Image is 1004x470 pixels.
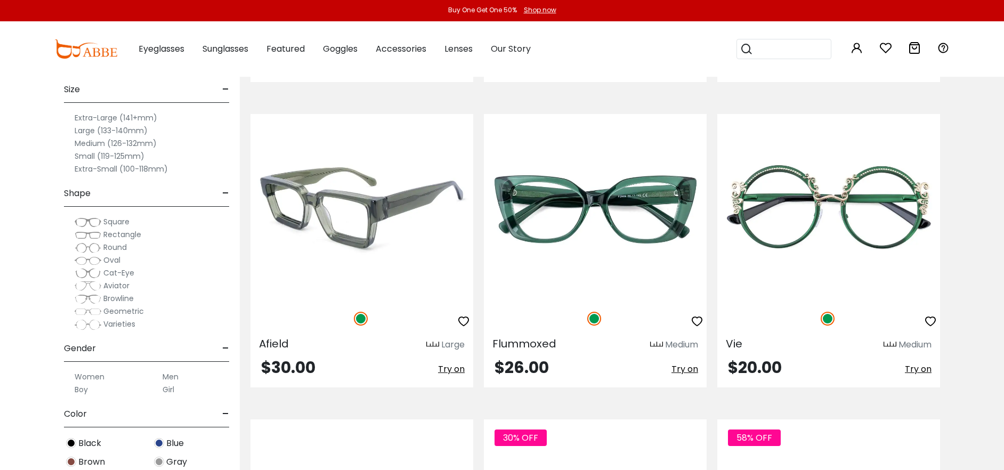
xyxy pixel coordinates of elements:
[75,230,101,240] img: Rectangle.png
[103,306,144,317] span: Geometric
[438,360,465,379] button: Try on
[222,77,229,102] span: -
[103,229,141,240] span: Rectangle
[64,77,80,102] span: Size
[495,430,547,446] span: 30% OFF
[64,336,96,361] span: Gender
[78,456,105,468] span: Brown
[75,217,101,228] img: Square.png
[898,338,932,351] div: Medium
[665,338,698,351] div: Medium
[250,114,473,299] img: Green Afield - Acetate ,Universal Bridge Fit
[75,242,101,253] img: Round.png
[426,341,439,349] img: size ruler
[671,360,698,379] button: Try on
[524,5,556,15] div: Shop now
[75,111,157,124] label: Extra-Large (141+mm)
[726,336,742,351] span: Vie
[154,457,164,467] img: Gray
[75,268,101,279] img: Cat-Eye.png
[519,5,556,14] a: Shop now
[266,43,305,55] span: Featured
[163,383,174,396] label: Girl
[75,137,157,150] label: Medium (126-132mm)
[103,280,129,291] span: Aviator
[905,363,932,375] span: Try on
[203,43,248,55] span: Sunglasses
[75,383,88,396] label: Boy
[75,163,168,175] label: Extra-Small (100-118mm)
[905,360,932,379] button: Try on
[64,181,91,206] span: Shape
[323,43,358,55] span: Goggles
[75,306,101,317] img: Geometric.png
[103,216,129,227] span: Square
[671,363,698,375] span: Try on
[75,294,101,304] img: Browline.png
[103,293,134,304] span: Browline
[75,124,148,137] label: Large (133-140mm)
[154,438,164,448] img: Blue
[163,370,179,383] label: Men
[139,43,184,55] span: Eyeglasses
[222,336,229,361] span: -
[441,338,465,351] div: Large
[103,242,127,253] span: Round
[438,363,465,375] span: Try on
[54,39,117,59] img: abbeglasses.com
[884,341,896,349] img: size ruler
[75,150,144,163] label: Small (119-125mm)
[103,319,135,329] span: Varieties
[66,457,76,467] img: Brown
[444,43,473,55] span: Lenses
[492,336,556,351] span: Flummoxed
[587,312,601,326] img: Green
[222,181,229,206] span: -
[259,336,289,351] span: Afield
[166,437,184,450] span: Blue
[728,356,782,379] span: $20.00
[222,401,229,427] span: -
[103,255,120,265] span: Oval
[354,312,368,326] img: Green
[491,43,531,55] span: Our Story
[75,370,104,383] label: Women
[75,319,101,330] img: Varieties.png
[66,438,76,448] img: Black
[821,312,835,326] img: Green
[484,114,707,299] img: Green Flummoxed - Acetate ,Universal Bridge Fit
[650,341,663,349] img: size ruler
[728,430,781,446] span: 58% OFF
[495,356,549,379] span: $26.00
[75,281,101,291] img: Aviator.png
[261,356,315,379] span: $30.00
[717,114,940,299] img: Green Vie - Metal ,Adjust Nose Pads
[376,43,426,55] span: Accessories
[166,456,187,468] span: Gray
[75,255,101,266] img: Oval.png
[78,437,101,450] span: Black
[103,268,134,278] span: Cat-Eye
[64,401,87,427] span: Color
[448,5,517,15] div: Buy One Get One 50%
